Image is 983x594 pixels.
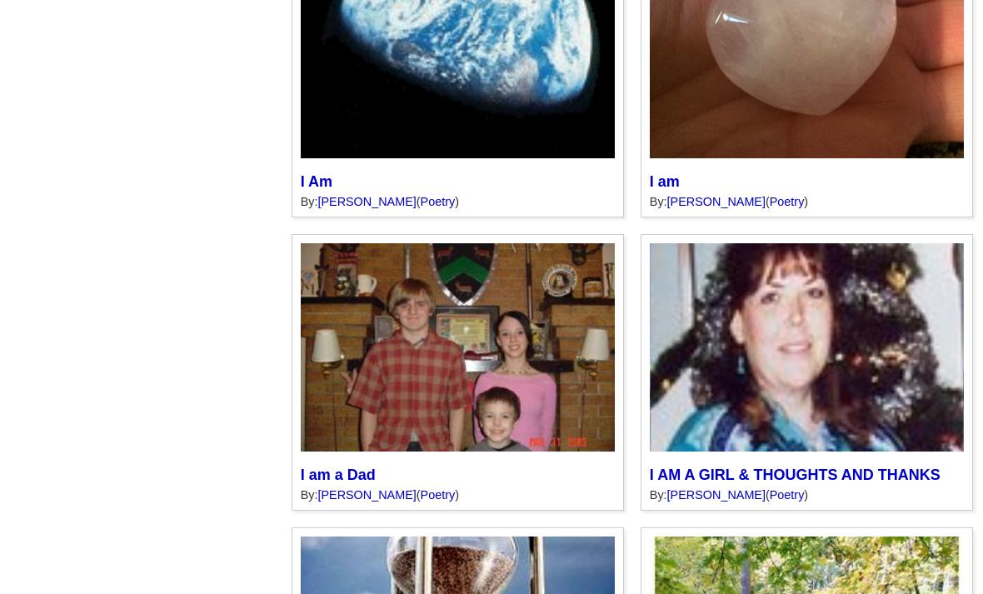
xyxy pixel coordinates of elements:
div: By: ( ) [301,488,615,502]
a: [PERSON_NAME] [317,195,416,208]
a: Poetry [421,195,456,208]
a: I am a Dad [301,467,376,483]
a: Poetry [770,488,805,502]
div: By: ( ) [650,195,964,208]
a: [PERSON_NAME] [667,488,766,502]
a: [PERSON_NAME] [667,195,766,208]
div: By: ( ) [301,195,615,208]
a: Poetry [421,488,456,502]
a: I am [650,173,680,190]
a: I Am [301,173,332,190]
a: Poetry [770,195,805,208]
a: [PERSON_NAME] [317,488,416,502]
div: By: ( ) [650,488,964,502]
a: I AM A GIRL & THOUGHTS AND THANKS [650,467,941,483]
